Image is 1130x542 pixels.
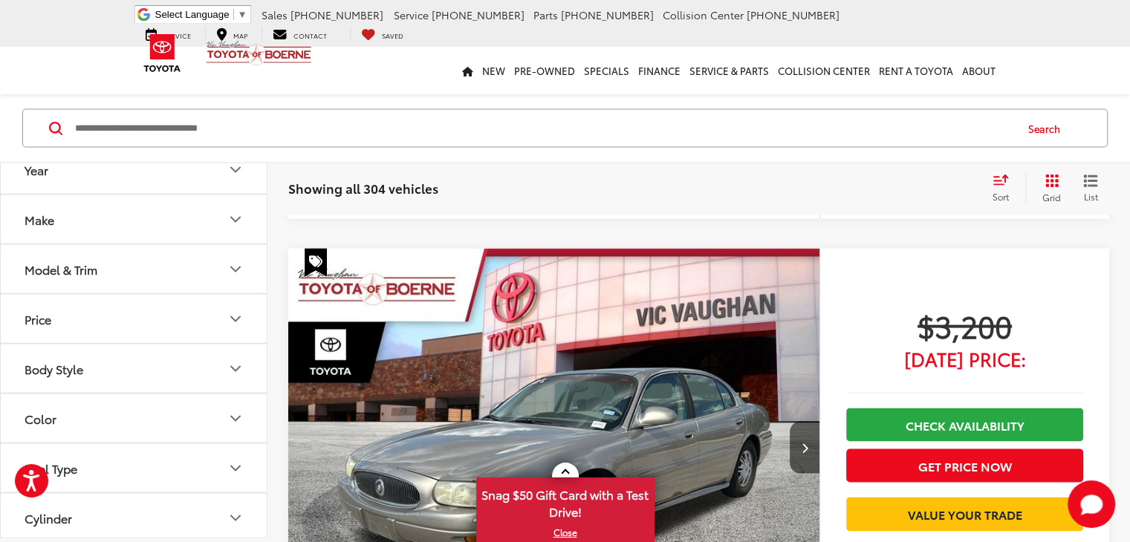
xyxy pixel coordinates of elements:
[25,163,48,177] div: Year
[25,262,97,276] div: Model & Trim
[227,260,244,278] div: Model & Trim
[1068,480,1115,528] svg: Start Chat
[227,310,244,327] div: Price
[685,47,773,94] a: Service & Parts: Opens in a new tab
[382,30,403,40] span: Saved
[206,40,312,66] img: Vic Vaughan Toyota of Boerne
[233,9,234,20] span: ​
[238,9,247,20] span: ▼
[1,394,268,443] button: ColorColor
[155,9,230,20] span: Select Language
[561,7,654,22] span: [PHONE_NUMBER]
[1068,480,1115,528] button: Toggle Chat Window
[134,29,190,77] img: Toyota
[25,511,72,525] div: Cylinder
[985,173,1025,203] button: Select sort value
[1,345,268,393] button: Body StyleBody Style
[510,47,579,94] a: Pre-Owned
[458,47,478,94] a: Home
[394,7,429,22] span: Service
[227,409,244,427] div: Color
[262,7,288,22] span: Sales
[227,509,244,526] div: Cylinder
[25,312,51,326] div: Price
[790,421,819,473] button: Next image
[1083,189,1098,202] span: List
[1,295,268,343] button: PricePrice
[227,459,244,477] div: Fuel Type
[1,444,268,492] button: Fuel TypeFuel Type
[773,47,874,94] a: Collision Center
[1,245,268,293] button: Model & TrimModel & Trim
[74,110,1014,146] input: Search by Make, Model, or Keyword
[262,27,338,42] a: Contact
[874,47,958,94] a: Rent a Toyota
[1014,109,1082,146] button: Search
[747,7,840,22] span: [PHONE_NUMBER]
[1,146,268,194] button: YearYear
[993,189,1009,202] span: Sort
[432,7,525,22] span: [PHONE_NUMBER]
[25,461,77,475] div: Fuel Type
[290,7,383,22] span: [PHONE_NUMBER]
[155,9,247,20] a: Select Language​
[1072,173,1109,203] button: List View
[25,362,83,376] div: Body Style
[478,479,653,524] span: Snag $50 Gift Card with a Test Drive!
[288,178,438,196] span: Showing all 304 vehicles
[305,248,327,276] span: Special
[227,160,244,178] div: Year
[1,494,268,542] button: CylinderCylinder
[533,7,558,22] span: Parts
[25,411,56,425] div: Color
[634,47,685,94] a: Finance
[579,47,634,94] a: Specials
[846,306,1083,343] span: $3,200
[663,7,744,22] span: Collision Center
[846,408,1083,441] a: Check Availability
[1,195,268,244] button: MakeMake
[478,47,510,94] a: New
[846,497,1083,530] a: Value Your Trade
[846,448,1083,482] button: Get Price Now
[227,359,244,377] div: Body Style
[846,350,1083,365] span: [DATE] Price:
[205,27,259,42] a: Map
[25,212,54,226] div: Make
[350,27,415,42] a: My Saved Vehicles
[1025,173,1072,203] button: Grid View
[958,47,1000,94] a: About
[134,27,202,42] a: Service
[227,210,244,228] div: Make
[1042,190,1061,203] span: Grid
